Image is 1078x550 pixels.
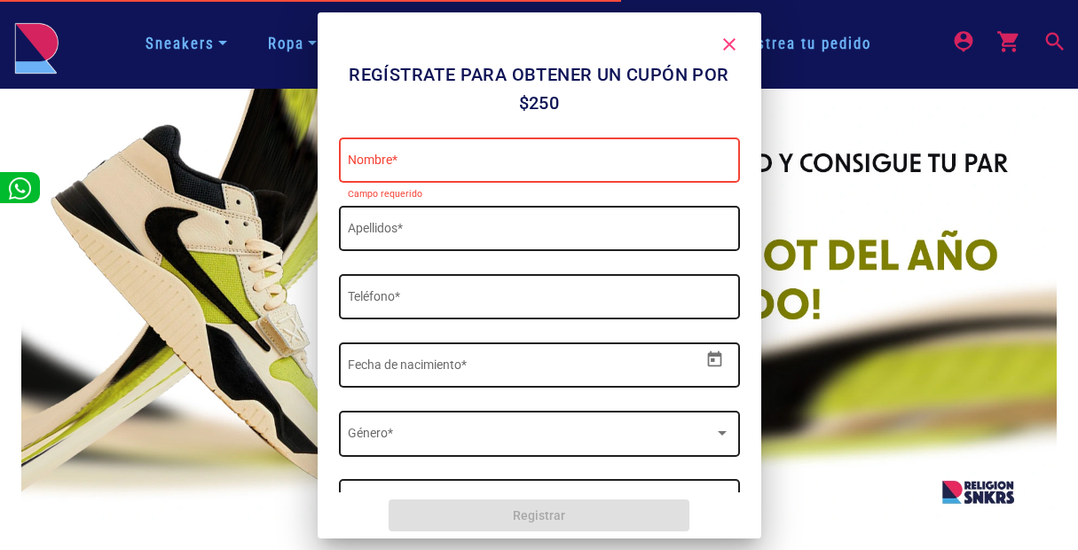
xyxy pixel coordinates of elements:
img: whatsappwhite.png [9,177,31,200]
button: Registrar [389,499,689,531]
button: Open calendar [699,344,730,375]
a: Sneakers [138,28,234,59]
h2: Regístrate para obtener un cupón por $250 [339,60,740,117]
mat-error: Campo requerido [348,189,730,200]
mat-icon: close [719,34,740,55]
a: Ropa [261,28,324,59]
span: Registrar [513,508,565,522]
mat-icon: shopping_cart [996,29,1018,51]
a: Rastrea tu pedido [725,33,885,55]
img: logo [14,22,59,75]
mat-icon: person_pin [951,29,972,51]
mat-icon: search [1043,29,1064,51]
